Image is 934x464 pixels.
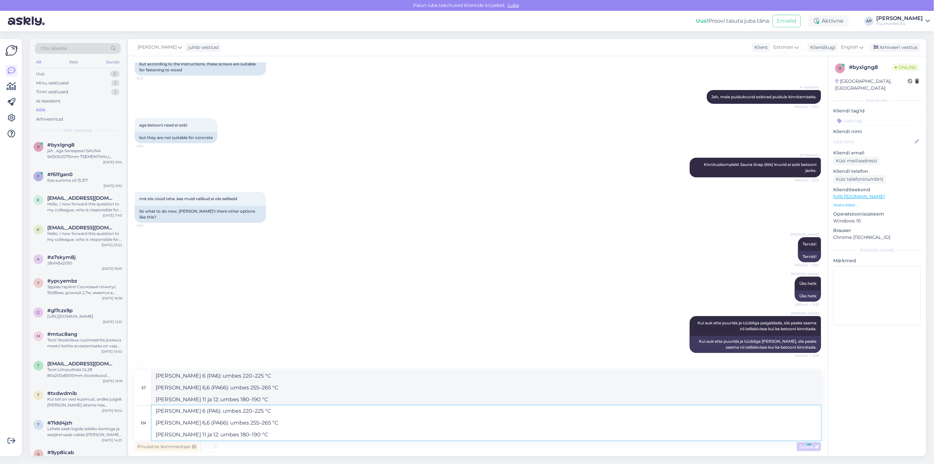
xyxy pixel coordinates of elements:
[111,80,120,86] div: 1
[37,334,40,338] span: m
[849,63,892,71] div: # byxlgng8
[137,76,161,81] span: 9:23
[506,2,521,8] span: Luba
[47,172,73,177] span: #f61fgan0
[833,194,885,199] a: [URL][DOMAIN_NAME]
[47,195,116,201] span: kaupmeesraimus3@gmail.com
[833,150,921,156] p: Kliendi email
[833,234,921,241] p: Chrome [TECHNICAL_ID]
[36,80,69,86] div: Minu vestlused
[135,132,217,143] div: but they are not suitable for concrete
[101,349,122,354] div: [DATE] 10:02
[102,408,122,413] div: [DATE] 16:54
[876,16,930,26] a: [PERSON_NAME]Puumarket AS
[799,281,816,286] span: Üks hetk
[102,296,122,301] div: [DATE] 16:38
[833,128,921,135] p: Kliendi nimi
[102,266,122,271] div: [DATE] 16:55
[794,178,819,183] span: Nähtud ✓ 9:24
[47,225,116,231] span: kaupmeesraimus3@gmail.com
[36,71,44,77] div: Uus
[794,104,819,109] span: Nähtud ✓ 9:24
[794,152,819,157] span: AI Assistent
[47,284,122,296] div: Здравствуйте! Сосновый плинтус 15x95мм, длиной 2,7м, имеется в наличии: в Мустамяэ — 38 шт, в [GE...
[772,15,801,27] button: Emailid
[870,43,920,52] div: Arhiveeri vestlus
[41,45,67,52] span: Otsi kliente
[103,183,122,188] div: [DATE] 9:32
[47,148,122,160] div: jah , aga Swisspearl SAUNA 9x1200x1275mm TSEMENTHALL plaadid lähevad [PERSON_NAME] , need tüüblid...
[47,450,74,455] span: #9yp8icab
[135,58,266,76] div: but according to the instructions, these screws are suitable for fastening to wood
[36,89,68,95] div: Tiimi vestlused
[833,107,921,114] p: Kliendi tag'id
[35,58,42,66] div: All
[698,320,817,331] span: Kui auk ette puurida ja tüübliga paigaldada, siis peaks saama nii telliskivisse kui ka betooni ki...
[876,21,923,26] div: Puumarket AS
[690,336,821,353] div: Kui auk ette puurida ja tüübliga [PERSON_NAME], siis peaks saama nii telliskivisse kui ka betooni...
[37,197,40,202] span: k
[47,260,122,266] div: 28x145x2050
[833,175,886,184] div: Küsi telefoninumbrit
[47,313,122,319] div: [URL][DOMAIN_NAME]
[47,278,77,284] span: #ypcyembz
[835,78,908,92] div: [GEOGRAPHIC_DATA], [GEOGRAPHIC_DATA]
[139,196,237,201] span: mis siis nüüd teha ,kas muid valikud ei ole selliseid
[37,422,40,427] span: 7
[110,71,120,77] div: 0
[103,379,122,383] div: [DATE] 19:18
[37,227,40,232] span: k
[138,44,177,51] span: [PERSON_NAME]
[833,257,921,264] p: Märkmed
[833,156,880,165] div: Küsi meiliaadressi
[47,231,122,243] div: Hello, I now forward this question to my colleague, who is responsible for this. The reply will b...
[795,290,821,302] div: Üks hetk
[47,254,76,260] span: #a7skym8j
[5,44,18,57] img: Askly Logo
[36,98,60,104] div: AI Assistent
[47,396,122,408] div: Kui teil on veel küsimusi, andke julgelt [PERSON_NAME] aitame hea meelega.
[47,308,73,313] span: #gl7czs9p
[892,64,919,71] span: Online
[752,44,768,51] div: Klient
[794,302,819,307] span: Nähtud ✓ 9:25
[103,319,122,324] div: [DATE] 12:51
[833,186,921,193] p: Klienditeekond
[37,452,40,457] span: 9
[47,426,122,438] div: Lehele saab logida isikliku kontoga ja seejärel saab valida [PERSON_NAME] ärikonto.
[139,123,187,128] span: aga betooni need ei sobi
[711,94,816,99] span: Jah, meie puidukruvid sobivad puidule kinnitamiseks.
[839,66,842,71] span: b
[791,311,819,316] span: [PERSON_NAME]
[36,116,63,123] div: Arhiveeritud
[791,271,819,276] span: [PERSON_NAME]
[135,206,266,223] div: So what to do now, [PERSON_NAME]'t there other options like this?
[36,107,46,113] div: Kõik
[47,331,77,337] span: #mtuc8ang
[186,44,219,51] div: juhib vestlust
[841,44,858,51] span: English
[47,455,122,461] div: Kena päeva jätku.
[137,223,161,228] span: 9:24
[47,367,122,379] div: Tere! Liimpuittala GL28 80x200x8000mm (tootekood: 114548) on tellitav. Välislaos on saadaval 20 t...
[794,353,819,358] span: Nähtud ✓ 9:33
[834,138,913,145] input: Lisa nimi
[833,247,921,253] div: [PERSON_NAME]
[137,144,161,149] span: 9:24
[794,263,819,267] span: Nähtud ✓ 9:24
[696,17,770,25] div: Proovi tasuta juba täna:
[37,174,40,179] span: f
[47,177,122,183] div: Kas summa oli 15.31?
[64,128,92,133] span: Kõik vestlused
[791,232,819,237] span: [PERSON_NAME]
[47,420,72,426] span: #7ldd4jzh
[876,16,923,21] div: [PERSON_NAME]
[773,44,793,51] span: Estonian
[37,310,40,315] span: g
[864,16,874,26] div: AP
[833,202,921,208] p: Vaata edasi ...
[111,89,120,95] div: 1
[833,116,921,126] input: Lisa tag
[47,337,122,349] div: Tere! Voodrilaua ruutmeetrite jooksva meetri kohta arvestamiseks on vaja teada voodrilaua laiust....
[803,242,816,246] span: Tervist!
